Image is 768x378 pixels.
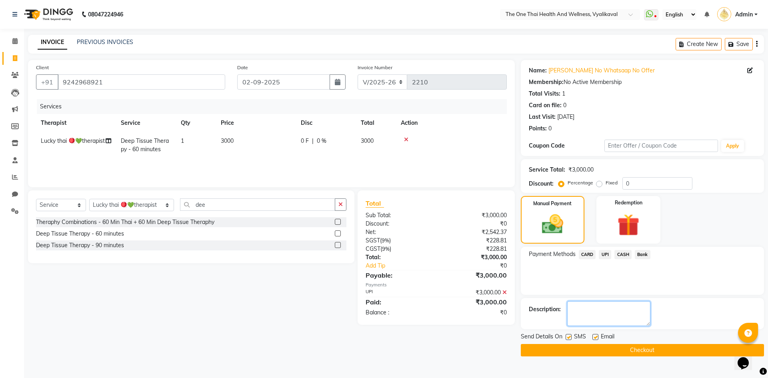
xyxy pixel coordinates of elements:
[557,113,574,121] div: [DATE]
[121,137,169,153] span: Deep Tissue Therapy - 60 minutes
[436,236,512,245] div: ₹228.81
[535,212,570,236] img: _cash.svg
[221,137,234,144] span: 3000
[366,282,507,288] div: Payments
[360,288,436,297] div: UPI
[606,179,618,186] label: Fixed
[317,137,326,145] span: 0 %
[529,250,576,258] span: Payment Methods
[436,220,512,228] div: ₹0
[360,253,436,262] div: Total:
[436,297,512,307] div: ₹3,000.00
[360,211,436,220] div: Sub Total:
[360,236,436,245] div: ( )
[77,38,133,46] a: PREVIOUS INVOICES
[529,305,561,314] div: Description:
[366,199,384,208] span: Total
[436,245,512,253] div: ₹228.81
[529,66,547,75] div: Name:
[38,35,67,50] a: INVOICE
[436,228,512,236] div: ₹2,542.37
[449,262,512,270] div: ₹0
[36,64,49,71] label: Client
[36,218,214,226] div: Theraphy Combinations - 60 Min Thai + 60 Min Deep Tissue Theraphy
[568,166,594,174] div: ₹3,000.00
[360,297,436,307] div: Paid:
[725,38,753,50] button: Save
[562,90,565,98] div: 1
[360,308,436,317] div: Balance :
[237,64,248,71] label: Date
[436,288,512,297] div: ₹3,000.00
[58,74,225,90] input: Search by Name/Mobile/Email/Code
[36,74,58,90] button: +91
[529,90,560,98] div: Total Visits:
[529,101,562,110] div: Card on file:
[601,332,614,342] span: Email
[396,114,507,132] th: Action
[529,180,554,188] div: Discount:
[579,250,596,259] span: CARD
[529,166,565,174] div: Service Total:
[360,220,436,228] div: Discount:
[604,140,718,152] input: Enter Offer / Coupon Code
[176,114,216,132] th: Qty
[533,200,572,207] label: Manual Payment
[216,114,296,132] th: Price
[568,179,593,186] label: Percentage
[614,250,632,259] span: CASH
[529,142,604,150] div: Coupon Code
[41,137,105,144] span: Lucky thai 🪀💚therapist
[356,114,396,132] th: Total
[529,124,547,133] div: Points:
[360,262,449,270] a: Add Tip
[296,114,356,132] th: Disc
[116,114,176,132] th: Service
[721,140,744,152] button: Apply
[521,344,764,356] button: Checkout
[358,64,392,71] label: Invoice Number
[88,3,123,26] b: 08047224946
[180,198,335,211] input: Search or Scan
[529,78,756,86] div: No Active Membership
[436,211,512,220] div: ₹3,000.00
[360,228,436,236] div: Net:
[301,137,309,145] span: 0 F
[360,270,436,280] div: Payable:
[361,137,374,144] span: 3000
[610,211,646,239] img: _gift.svg
[20,3,75,26] img: logo
[735,10,753,19] span: Admin
[36,114,116,132] th: Therapist
[521,332,562,342] span: Send Details On
[366,245,380,252] span: CGST
[382,237,389,244] span: 9%
[635,250,650,259] span: Bank
[563,101,566,110] div: 0
[717,7,731,21] img: Admin
[548,124,552,133] div: 0
[574,332,586,342] span: SMS
[312,137,314,145] span: |
[36,241,124,250] div: Deep Tissue Therapy - 90 minutes
[676,38,722,50] button: Create New
[382,246,390,252] span: 9%
[529,78,564,86] div: Membership:
[436,253,512,262] div: ₹3,000.00
[529,113,556,121] div: Last Visit:
[366,237,380,244] span: SGST
[37,99,513,114] div: Services
[548,66,655,75] a: [PERSON_NAME] No Whatsaap No Offer
[436,308,512,317] div: ₹0
[615,199,642,206] label: Redemption
[36,230,124,238] div: Deep Tissue Therapy - 60 minutes
[436,270,512,280] div: ₹3,000.00
[734,346,760,370] iframe: chat widget
[360,245,436,253] div: ( )
[599,250,611,259] span: UPI
[181,137,184,144] span: 1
